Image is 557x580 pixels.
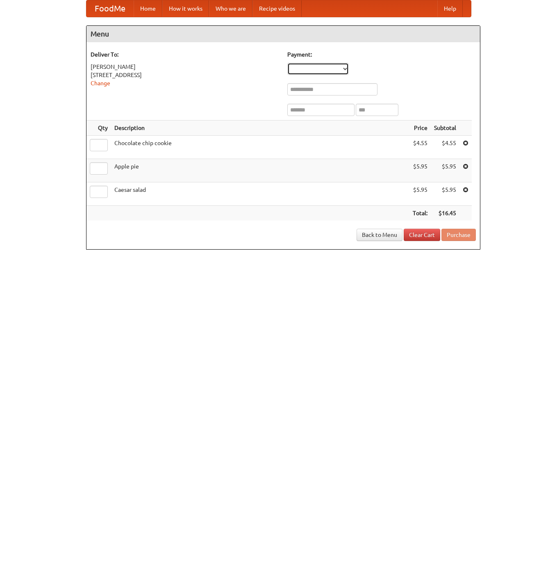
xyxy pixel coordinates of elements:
a: FoodMe [86,0,134,17]
h4: Menu [86,26,480,42]
td: $5.95 [409,182,431,206]
a: How it works [162,0,209,17]
th: Description [111,121,409,136]
div: [PERSON_NAME] [91,63,279,71]
a: Recipe videos [252,0,302,17]
a: Home [134,0,162,17]
td: Apple pie [111,159,409,182]
td: $4.55 [431,136,459,159]
th: Qty [86,121,111,136]
button: Purchase [441,229,476,241]
td: Caesar salad [111,182,409,206]
a: Clear Cart [404,229,440,241]
a: Back to Menu [357,229,402,241]
td: Chocolate chip cookie [111,136,409,159]
th: $16.45 [431,206,459,221]
th: Price [409,121,431,136]
h5: Deliver To: [91,50,279,59]
a: Who we are [209,0,252,17]
td: $5.95 [409,159,431,182]
a: Help [437,0,463,17]
td: $5.95 [431,159,459,182]
th: Subtotal [431,121,459,136]
h5: Payment: [287,50,476,59]
div: [STREET_ADDRESS] [91,71,279,79]
td: $4.55 [409,136,431,159]
td: $5.95 [431,182,459,206]
th: Total: [409,206,431,221]
a: Change [91,80,110,86]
